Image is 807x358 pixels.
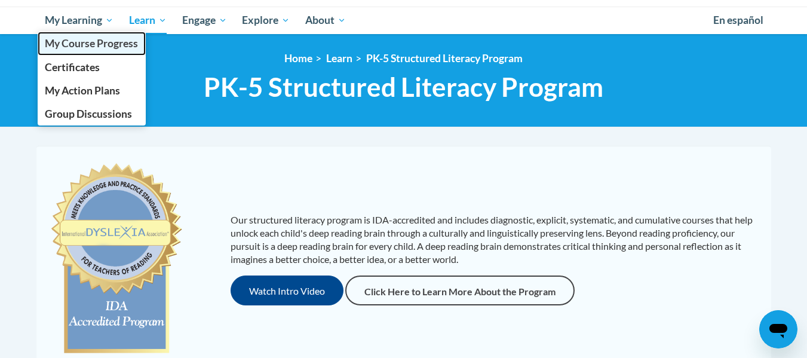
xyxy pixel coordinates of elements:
[284,52,312,65] a: Home
[38,79,146,102] a: My Action Plans
[182,13,227,27] span: Engage
[45,13,113,27] span: My Learning
[174,7,235,34] a: Engage
[242,13,290,27] span: Explore
[297,7,354,34] a: About
[45,108,132,120] span: Group Discussions
[231,276,343,305] button: Watch Intro Video
[45,84,120,97] span: My Action Plans
[234,7,297,34] a: Explore
[27,7,780,34] div: Main menu
[129,13,167,27] span: Learn
[45,61,100,74] span: Certificates
[38,32,146,55] a: My Course Progress
[345,276,575,305] a: Click Here to Learn More About the Program
[204,71,603,103] span: PK-5 Structured Literacy Program
[231,213,759,266] p: Our structured literacy program is IDA-accredited and includes diagnostic, explicit, systematic, ...
[121,7,174,34] a: Learn
[38,56,146,79] a: Certificates
[38,102,146,126] a: Group Discussions
[38,7,122,34] a: My Learning
[705,8,771,33] a: En español
[45,37,138,50] span: My Course Progress
[326,52,352,65] a: Learn
[759,310,797,348] iframe: Button to launch messaging window, conversation in progress
[366,52,523,65] a: PK-5 Structured Literacy Program
[305,13,346,27] span: About
[713,14,763,26] span: En español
